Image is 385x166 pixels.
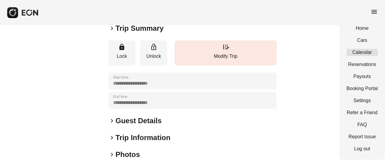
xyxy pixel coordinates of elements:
a: Report Issue [346,133,378,140]
span: menu [371,8,378,15]
h2: Trip Information [115,133,171,143]
p: Modify Trip [177,53,274,60]
a: Payouts [346,73,378,80]
a: Log out [346,145,378,152]
span: edit_road [222,43,229,51]
span: keyboard_arrow_right [108,134,115,141]
h2: Guest Details [115,116,162,126]
button: Unlock [140,40,167,65]
span: lock [118,43,125,51]
span: keyboard_arrow_right [108,151,115,158]
p: Lock [111,53,132,60]
a: Cars [346,37,378,44]
a: Home [346,25,378,32]
h2: Trip Summary [115,23,164,33]
a: Booking Portal [346,85,378,92]
span: keyboard_arrow_right [108,117,115,124]
a: Settings [346,97,378,104]
a: Reservations [346,61,378,68]
span: keyboard_arrow_right [108,25,115,32]
button: Lock [108,40,135,65]
a: Calendar [346,49,378,56]
a: FAQ [346,121,378,128]
p: Unlock [143,53,164,60]
a: Refer a Friend [346,109,378,116]
span: lock_open [150,43,157,51]
button: Modify Trip [174,40,277,65]
h2: Photos [115,150,140,159]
